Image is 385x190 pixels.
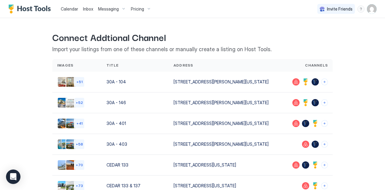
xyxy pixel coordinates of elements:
a: Inbox [83,6,93,12]
span: Inbox [83,6,93,11]
span: Title [106,63,119,68]
span: + 73 [76,183,83,188]
div: [STREET_ADDRESS][US_STATE] [174,182,276,189]
div: Listing image 2 [66,160,76,170]
span: + 70 [76,163,83,167]
button: Connect channels [321,79,328,85]
div: CEDAR 133 & 137 [106,182,164,189]
span: Images [57,63,73,68]
button: Connect channels [321,120,328,127]
div: Listing image 1 [58,77,67,87]
div: Open Intercom Messenger [6,170,20,184]
span: Calendar [61,6,78,11]
span: Pricing [131,6,144,12]
div: [STREET_ADDRESS][PERSON_NAME][US_STATE] [174,141,276,147]
div: Listing image 1 [58,98,67,107]
a: Host Tools Logo [8,5,54,14]
span: + 58 [76,142,83,146]
div: 30A - 401 [106,120,164,126]
span: + 52 [76,100,83,105]
span: Invite Friends [327,6,353,12]
div: Listing image 1 [58,160,67,170]
div: [STREET_ADDRESS][PERSON_NAME][US_STATE] [174,79,276,85]
span: Import your listings from one of these channels or manually create a listing on Host Tools. [52,46,333,53]
span: Channels [305,63,328,68]
button: Connect channels [321,182,328,189]
div: Listing image 2 [66,119,76,128]
button: Connect channels [321,162,328,168]
div: Listing image 1 [58,139,67,149]
span: Connect Addtional Channel [52,30,333,44]
div: [STREET_ADDRESS][PERSON_NAME][US_STATE] [174,99,276,106]
span: + 51 [76,79,83,84]
div: Listing image 2 [66,77,76,87]
a: Calendar [61,6,78,12]
div: Listing image 2 [66,139,76,149]
div: CEDAR 133 [106,162,164,168]
span: Messaging [98,6,119,12]
div: [STREET_ADDRESS][US_STATE] [174,162,276,168]
div: Listing image 1 [58,119,67,128]
button: Connect channels [321,141,328,148]
span: Address [174,63,193,68]
div: menu [357,5,365,13]
div: User profile [367,4,377,14]
div: Listing image 2 [66,98,76,107]
div: 30A - 104 [106,79,164,85]
div: 30A - 146 [106,99,164,106]
span: + 41 [76,121,83,126]
div: 30A - 403 [106,141,164,147]
div: [STREET_ADDRESS][PERSON_NAME][US_STATE] [174,120,276,126]
button: Connect channels [321,99,328,106]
